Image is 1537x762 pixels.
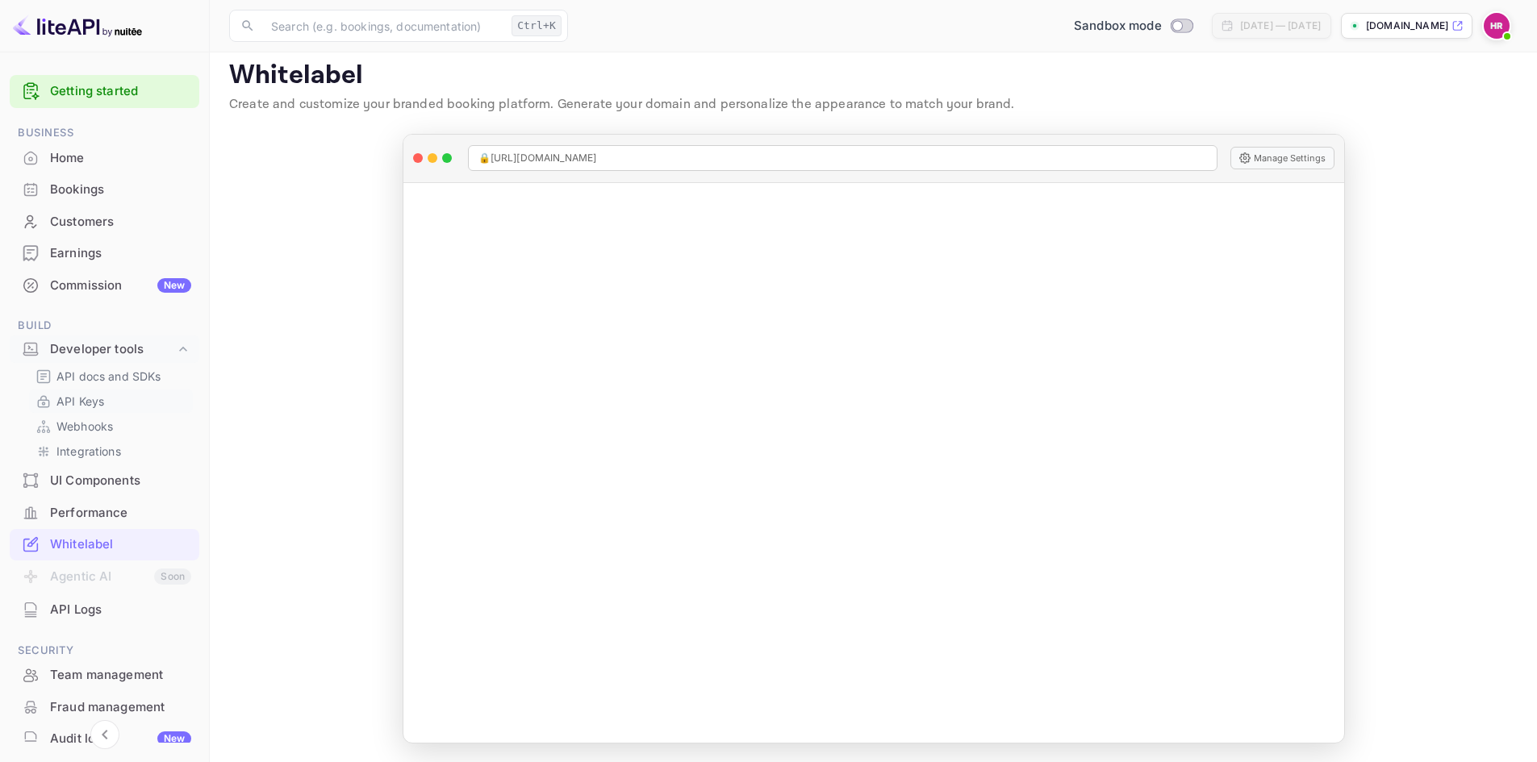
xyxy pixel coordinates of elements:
[29,414,193,438] div: Webhooks
[56,418,113,435] p: Webhooks
[10,723,199,753] a: Audit logsNew
[50,340,175,359] div: Developer tools
[10,206,199,238] div: Customers
[10,143,199,173] a: Home
[50,213,191,231] div: Customers
[10,660,199,691] div: Team management
[50,149,191,168] div: Home
[50,472,191,490] div: UI Components
[56,368,161,385] p: API docs and SDKs
[1230,147,1334,169] button: Manage Settings
[10,498,199,527] a: Performance
[29,389,193,413] div: API Keys
[29,439,193,463] div: Integrations
[50,82,191,101] a: Getting started
[50,535,191,554] div: Whitelabel
[10,642,199,660] span: Security
[229,95,1518,115] p: Create and customize your branded booking platform. Generate your domain and personalize the appe...
[10,723,199,755] div: Audit logsNew
[56,443,121,460] p: Integrations
[1484,13,1510,39] img: Hugo Ruano
[36,443,186,460] a: Integrations
[10,174,199,206] div: Bookings
[10,498,199,529] div: Performance
[50,698,191,717] div: Fraud management
[10,465,199,495] a: UI Components
[13,13,142,39] img: LiteAPI logo
[478,151,597,165] span: 🔒 [URL][DOMAIN_NAME]
[10,692,199,722] a: Fraud management
[56,393,104,410] p: API Keys
[10,206,199,236] a: Customers
[10,270,199,302] div: CommissionNew
[10,143,199,174] div: Home
[10,270,199,300] a: CommissionNew
[50,181,191,199] div: Bookings
[1240,19,1321,33] div: [DATE] — [DATE]
[10,124,199,142] span: Business
[10,594,199,624] a: API Logs
[90,720,119,749] button: Collapse navigation
[1074,17,1162,35] span: Sandbox mode
[229,60,1518,92] p: Whitelabel
[10,317,199,335] span: Build
[10,529,199,560] div: Whitelabel
[50,277,191,295] div: Commission
[10,174,199,204] a: Bookings
[261,10,505,42] input: Search (e.g. bookings, documentation)
[10,660,199,689] a: Team management
[50,504,191,523] div: Performance
[50,601,191,619] div: API Logs
[36,393,186,410] a: API Keys
[157,731,191,746] div: New
[1366,19,1448,33] p: [DOMAIN_NAME]
[157,278,191,293] div: New
[50,666,191,685] div: Team management
[1067,17,1199,35] div: Switch to Production mode
[10,335,199,364] div: Developer tools
[50,244,191,263] div: Earnings
[10,75,199,108] div: Getting started
[36,368,186,385] a: API docs and SDKs
[10,529,199,559] a: Whitelabel
[10,594,199,626] div: API Logs
[10,238,199,268] a: Earnings
[50,730,191,748] div: Audit logs
[10,465,199,497] div: UI Components
[512,15,562,36] div: Ctrl+K
[36,418,186,435] a: Webhooks
[29,364,193,388] div: API docs and SDKs
[10,238,199,269] div: Earnings
[10,692,199,723] div: Fraud management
